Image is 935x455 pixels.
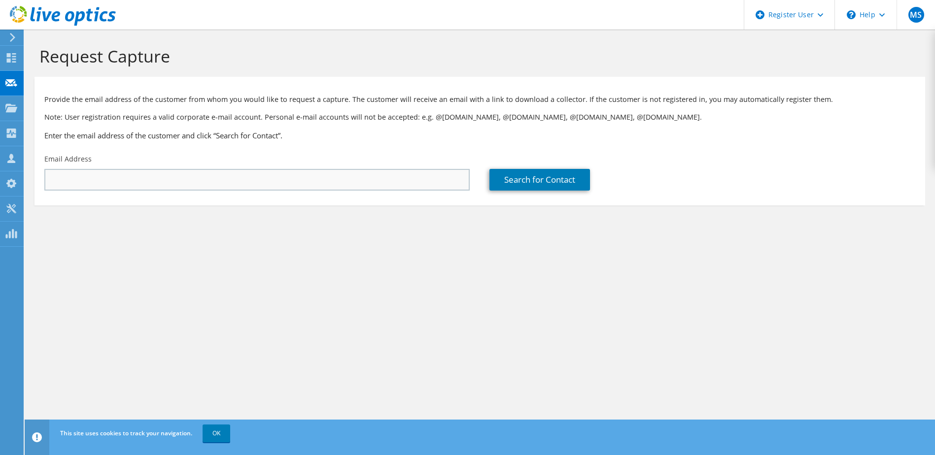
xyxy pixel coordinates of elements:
[39,46,915,66] h1: Request Capture
[203,424,230,442] a: OK
[44,94,915,105] p: Provide the email address of the customer from whom you would like to request a capture. The cust...
[44,130,915,141] h3: Enter the email address of the customer and click “Search for Contact”.
[60,429,192,437] span: This site uses cookies to track your navigation.
[489,169,590,191] a: Search for Contact
[908,7,924,23] span: MS
[44,154,92,164] label: Email Address
[44,112,915,123] p: Note: User registration requires a valid corporate e-mail account. Personal e-mail accounts will ...
[847,10,856,19] svg: \n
